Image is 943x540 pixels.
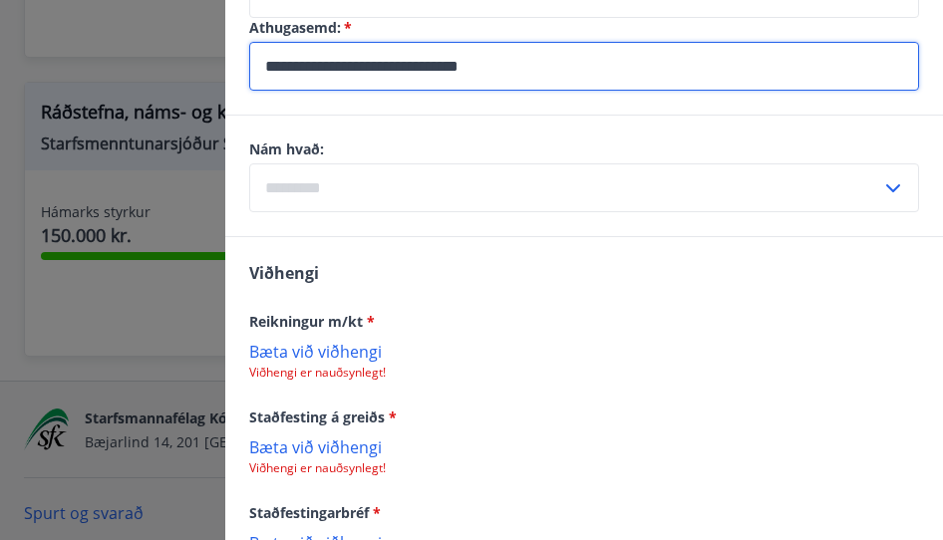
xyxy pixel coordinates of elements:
[249,312,375,331] span: Reikningur m/kt
[249,18,919,38] label: Athugasemd:
[249,341,919,361] p: Bæta við viðhengi
[249,262,319,284] span: Viðhengi
[249,436,919,456] p: Bæta við viðhengi
[249,503,381,522] span: Staðfestingarbréf
[249,460,919,476] p: Viðhengi er nauðsynlegt!
[249,139,919,159] label: Nám hvað:
[249,407,397,426] span: Staðfesting á greiðs
[249,365,919,381] p: Viðhengi er nauðsynlegt!
[249,42,919,91] div: Athugasemd:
